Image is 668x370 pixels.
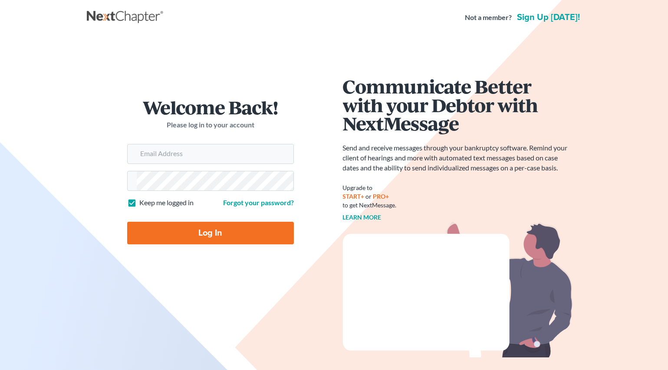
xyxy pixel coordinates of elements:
[343,183,573,192] div: Upgrade to
[127,222,294,244] input: Log In
[127,120,294,130] p: Please log in to your account
[343,77,573,133] h1: Communicate Better with your Debtor with NextMessage
[343,213,382,221] a: Learn more
[223,198,294,207] a: Forgot your password?
[343,143,573,173] p: Send and receive messages through your bankruptcy software. Remind your client of hearings and mo...
[127,98,294,117] h1: Welcome Back!
[343,201,573,210] div: to get NextMessage.
[366,193,372,200] span: or
[137,144,293,163] input: Email Address
[343,193,365,200] a: START+
[139,198,194,208] label: Keep me logged in
[373,193,389,200] a: PRO+
[465,13,512,23] strong: Not a member?
[515,13,582,22] a: Sign up [DATE]!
